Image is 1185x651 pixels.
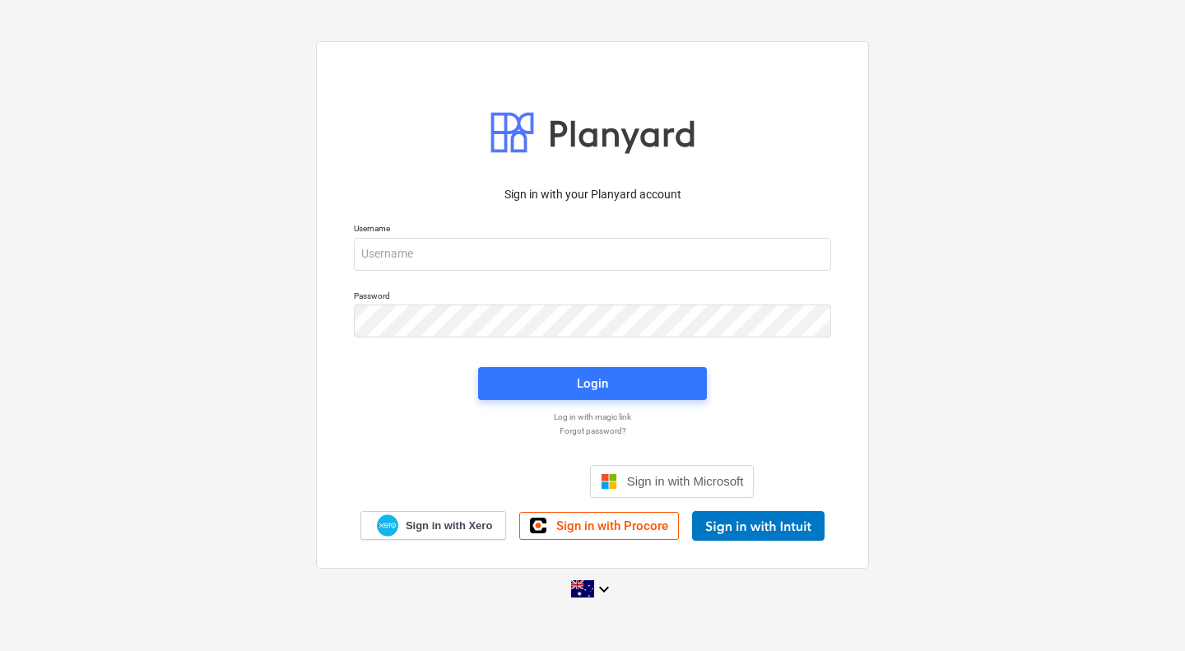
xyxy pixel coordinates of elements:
iframe: Sign in with Google Button [423,463,585,500]
span: Sign in with Microsoft [627,474,744,488]
a: Log in with magic link [346,412,839,422]
a: Forgot password? [346,425,839,436]
p: Username [354,223,831,237]
p: Sign in with your Planyard account [354,186,831,203]
img: Xero logo [377,514,398,537]
span: Sign in with Procore [556,518,668,533]
a: Sign in with Procore [519,512,679,540]
span: Sign in with Xero [406,518,492,533]
i: keyboard_arrow_down [594,579,614,599]
button: Login [478,367,707,400]
div: Login [577,373,608,394]
img: Microsoft logo [601,473,617,490]
input: Username [354,238,831,271]
p: Password [354,291,831,305]
a: Sign in with Xero [360,511,507,540]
